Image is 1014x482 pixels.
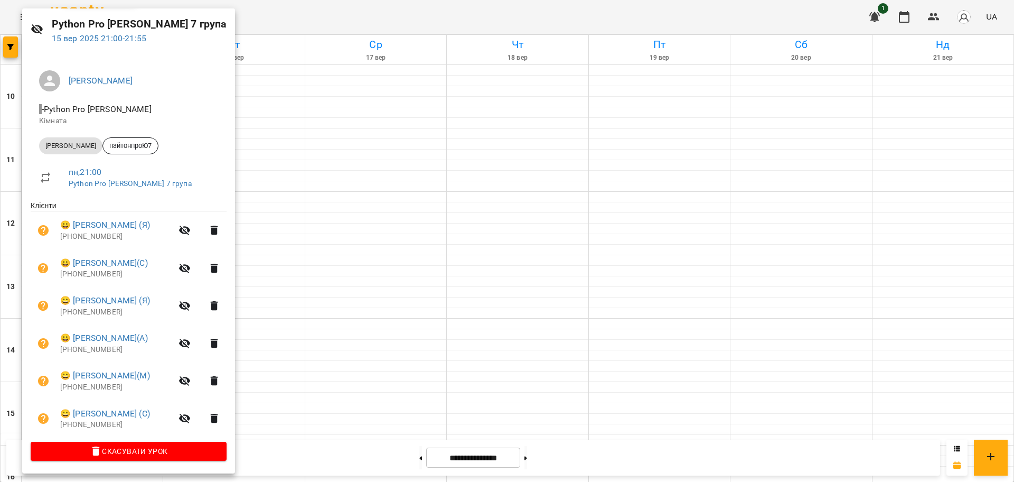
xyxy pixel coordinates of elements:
[39,141,102,151] span: [PERSON_NAME]
[31,200,227,441] ul: Клієнти
[31,293,56,319] button: Візит ще не сплачено. Додати оплату?
[60,332,148,345] a: 😀 [PERSON_NAME](А)
[39,104,154,114] span: - Python Pro [PERSON_NAME]
[60,345,172,355] p: [PHONE_NUMBER]
[60,219,150,231] a: 😀 [PERSON_NAME] (Я)
[103,141,158,151] span: пайтонпроЮ7
[69,76,133,86] a: [PERSON_NAME]
[60,294,150,307] a: 😀 [PERSON_NAME] (Я)
[69,167,101,177] a: пн , 21:00
[31,256,56,281] button: Візит ще не сплачено. Додати оплату?
[60,369,150,382] a: 😀 [PERSON_NAME](М)
[31,406,56,431] button: Візит ще не сплачено. Додати оплату?
[39,116,218,126] p: Кімната
[31,442,227,461] button: Скасувати Урок
[60,257,148,270] a: 😀 [PERSON_NAME](С)
[60,269,172,280] p: [PHONE_NUMBER]
[52,16,227,32] h6: Python Pro [PERSON_NAME] 7 група
[69,179,192,188] a: Python Pro [PERSON_NAME] 7 група
[60,420,172,430] p: [PHONE_NUMBER]
[31,368,56,394] button: Візит ще не сплачено. Додати оплату?
[39,445,218,458] span: Скасувати Урок
[102,137,158,154] div: пайтонпроЮ7
[60,382,172,393] p: [PHONE_NUMBER]
[52,33,146,43] a: 15 вер 2025 21:00-21:55
[60,231,172,242] p: [PHONE_NUMBER]
[60,307,172,318] p: [PHONE_NUMBER]
[60,407,150,420] a: 😀 [PERSON_NAME] (С)
[31,218,56,243] button: Візит ще не сплачено. Додати оплату?
[31,331,56,356] button: Візит ще не сплачено. Додати оплату?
